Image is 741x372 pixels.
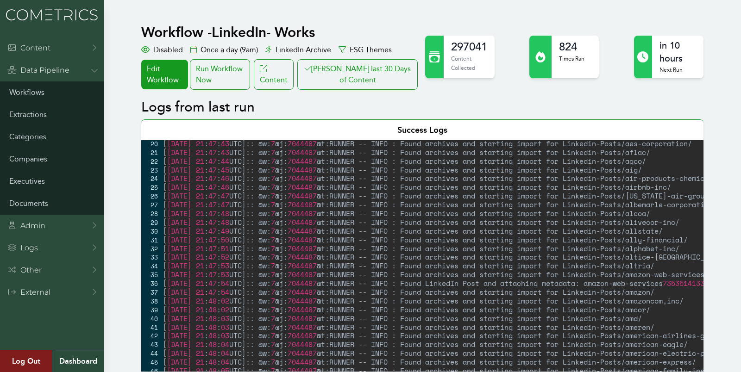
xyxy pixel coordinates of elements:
[141,270,164,279] div: 35
[141,209,164,218] div: 28
[141,331,164,340] div: 42
[141,288,164,297] div: 37
[141,236,164,244] div: 31
[559,39,584,54] h2: 824
[451,54,487,72] p: Content Collected
[141,227,164,236] div: 30
[141,218,164,227] div: 29
[141,24,420,41] h1: Workflow - LinkedIn- Works
[254,59,294,90] a: Content
[659,65,696,74] p: Next Run
[7,287,50,298] div: External
[141,323,164,332] div: 41
[141,340,164,349] div: 43
[141,44,183,56] div: Disabled
[141,297,164,305] div: 38
[7,43,50,54] div: Content
[141,253,164,261] div: 33
[141,244,164,253] div: 32
[141,183,164,192] div: 25
[141,148,164,157] div: 21
[141,192,164,200] div: 26
[141,349,164,358] div: 44
[141,119,703,140] div: Success Logs
[141,166,164,174] div: 23
[141,174,164,183] div: 24
[659,39,696,65] h2: in 10 hours
[141,305,164,314] div: 39
[141,200,164,209] div: 27
[451,39,487,54] h2: 297041
[141,139,164,148] div: 20
[141,157,164,166] div: 22
[265,44,331,56] div: LinkedIn Archive
[141,358,164,366] div: 45
[141,60,188,89] a: Edit Workflow
[141,279,164,288] div: 36
[559,54,584,63] p: Times Ran
[141,261,164,270] div: 34
[190,44,258,56] div: Once a day (9am)
[339,44,392,56] div: ESG Themes
[190,59,250,90] div: Run Workflow Now
[7,242,38,254] div: Logs
[297,59,418,90] button: [PERSON_NAME] last 30 Days of Content
[7,265,42,276] div: Other
[141,99,703,116] h2: Logs from last run
[52,350,104,372] a: Dashboard
[7,220,45,231] div: Admin
[141,314,164,323] div: 40
[7,65,69,76] div: Data Pipeline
